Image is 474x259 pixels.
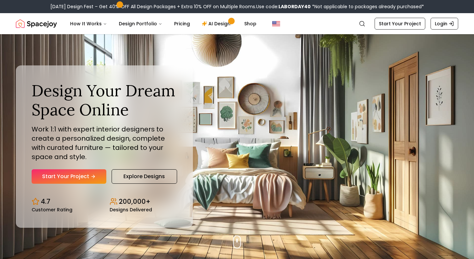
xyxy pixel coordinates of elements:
span: Use code: [256,3,311,10]
a: AI Design [197,17,238,30]
a: Start Your Project [375,18,425,30]
a: Shop [239,17,262,30]
span: *Not applicable to packages already purchased* [311,3,424,10]
small: Customer Rating [32,207,72,212]
a: Start Your Project [32,169,106,184]
p: 200,000+ [119,197,150,206]
a: Explore Designs [112,169,177,184]
nav: Global [16,13,458,34]
img: United States [272,20,280,28]
div: Design stats [32,192,177,212]
button: Design Portfolio [114,17,168,30]
a: Spacejoy [16,17,57,30]
button: How It Works [65,17,112,30]
nav: Main [65,17,262,30]
p: Work 1:1 with expert interior designers to create a personalized design, complete with curated fu... [32,125,177,161]
p: 4.7 [41,197,50,206]
h1: Design Your Dream Space Online [32,81,177,119]
b: LABORDAY40 [278,3,311,10]
img: Spacejoy Logo [16,17,57,30]
a: Login [431,18,458,30]
small: Designs Delivered [110,207,152,212]
div: [DATE] Design Fest – Get 40% OFF All Design Packages + Extra 10% OFF on Multiple Rooms. [50,3,424,10]
a: Pricing [169,17,195,30]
